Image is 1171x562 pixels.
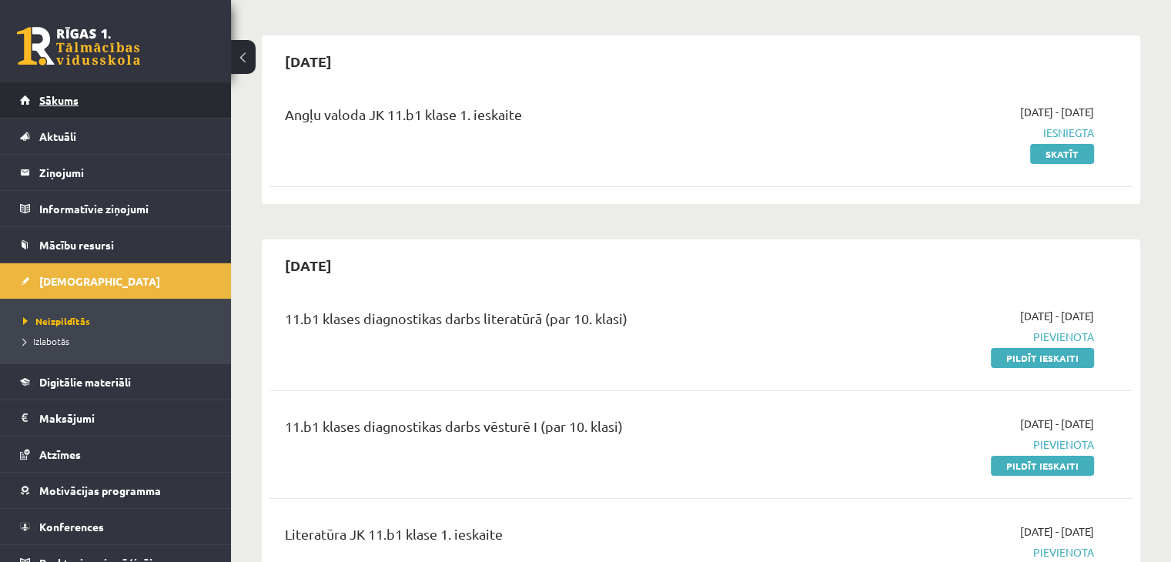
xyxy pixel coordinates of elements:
[39,447,81,461] span: Atzīmes
[39,400,212,436] legend: Maksājumi
[840,329,1094,345] span: Pievienota
[285,524,817,552] div: Literatūra JK 11.b1 klase 1. ieskaite
[20,227,212,263] a: Mācību resursi
[20,155,212,190] a: Ziņojumi
[20,509,212,544] a: Konferences
[20,473,212,508] a: Motivācijas programma
[20,400,212,436] a: Maksājumi
[39,483,161,497] span: Motivācijas programma
[17,27,140,65] a: Rīgas 1. Tālmācības vidusskola
[1020,308,1094,324] span: [DATE] - [DATE]
[269,247,347,283] h2: [DATE]
[23,335,69,347] span: Izlabotās
[840,544,1094,560] span: Pievienota
[23,334,216,348] a: Izlabotās
[39,238,114,252] span: Mācību resursi
[269,43,347,79] h2: [DATE]
[840,437,1094,453] span: Pievienota
[840,125,1094,141] span: Iesniegta
[39,375,131,389] span: Digitālie materiāli
[39,274,160,288] span: [DEMOGRAPHIC_DATA]
[39,93,79,107] span: Sākums
[20,191,212,226] a: Informatīvie ziņojumi
[39,155,212,190] legend: Ziņojumi
[1030,144,1094,164] a: Skatīt
[23,315,90,327] span: Neizpildītās
[285,104,817,132] div: Angļu valoda JK 11.b1 klase 1. ieskaite
[20,82,212,118] a: Sākums
[1020,416,1094,432] span: [DATE] - [DATE]
[1020,524,1094,540] span: [DATE] - [DATE]
[285,416,817,444] div: 11.b1 klases diagnostikas darbs vēsturē I (par 10. klasi)
[285,308,817,336] div: 11.b1 klases diagnostikas darbs literatūrā (par 10. klasi)
[39,129,76,143] span: Aktuāli
[23,314,216,328] a: Neizpildītās
[20,437,212,472] a: Atzīmes
[991,348,1094,368] a: Pildīt ieskaiti
[20,263,212,299] a: [DEMOGRAPHIC_DATA]
[39,191,212,226] legend: Informatīvie ziņojumi
[39,520,104,534] span: Konferences
[991,456,1094,476] a: Pildīt ieskaiti
[1020,104,1094,120] span: [DATE] - [DATE]
[20,119,212,154] a: Aktuāli
[20,364,212,400] a: Digitālie materiāli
